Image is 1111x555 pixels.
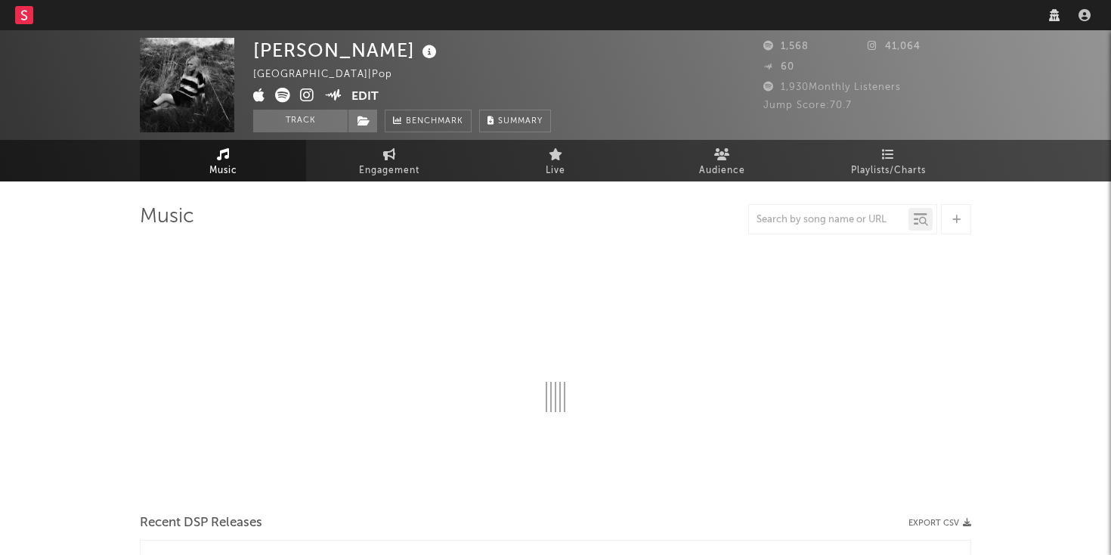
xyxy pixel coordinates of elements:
[749,214,908,226] input: Search by song name or URL
[851,162,926,180] span: Playlists/Charts
[359,162,419,180] span: Engagement
[385,110,472,132] a: Benchmark
[406,113,463,131] span: Benchmark
[763,82,901,92] span: 1,930 Monthly Listeners
[546,162,565,180] span: Live
[306,140,472,181] a: Engagement
[253,110,348,132] button: Track
[699,162,745,180] span: Audience
[253,66,410,84] div: [GEOGRAPHIC_DATA] | Pop
[479,110,551,132] button: Summary
[908,519,971,528] button: Export CSV
[209,162,237,180] span: Music
[868,42,921,51] span: 41,064
[140,140,306,181] a: Music
[140,514,262,532] span: Recent DSP Releases
[763,62,794,72] span: 60
[498,117,543,126] span: Summary
[639,140,805,181] a: Audience
[351,88,379,107] button: Edit
[253,38,441,63] div: [PERSON_NAME]
[763,101,852,110] span: Jump Score: 70.7
[805,140,971,181] a: Playlists/Charts
[472,140,639,181] a: Live
[763,42,809,51] span: 1,568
